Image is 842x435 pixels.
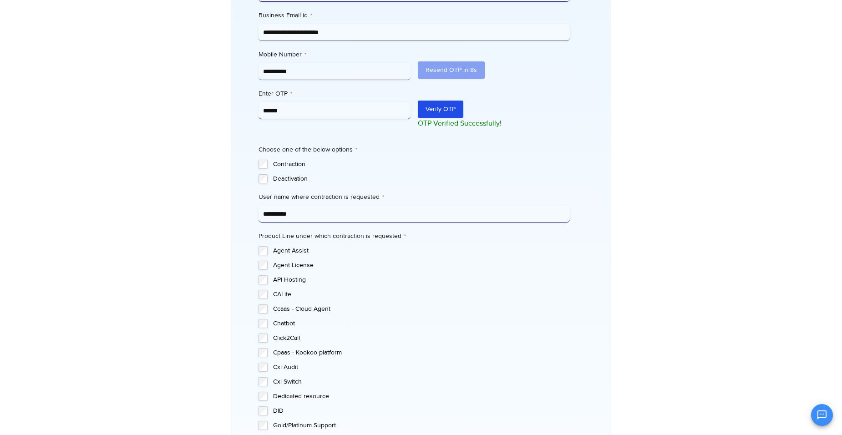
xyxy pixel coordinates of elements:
[273,304,569,314] label: Ccaas - Cloud Agent
[273,319,569,328] label: Chatbot
[273,261,569,270] label: Agent License
[259,145,357,154] legend: Choose one of the below options
[273,334,569,343] label: Click2Call
[273,363,569,372] label: Cxi Audit
[259,192,569,202] label: User name where contraction is requested
[273,421,569,430] label: Gold/Platinum Support
[273,392,569,401] label: Dedicated resource
[418,118,570,129] p: OTP Verified Successfully!
[273,406,569,415] label: DID
[273,246,569,255] label: Agent Assist
[418,101,463,118] button: Verify OTP
[418,61,485,79] button: Resend OTP in 8s
[259,89,411,98] label: Enter OTP
[273,377,569,386] label: Cxi Switch
[273,348,569,357] label: Cpaas - Kookoo platform
[259,232,406,241] legend: Product Line under which contraction is requested
[273,160,569,169] label: Contraction
[273,174,569,183] label: Deactivation
[259,50,411,59] label: Mobile Number
[273,275,569,284] label: API Hosting
[259,11,569,20] label: Business Email id
[811,404,833,426] button: Open chat
[273,290,569,299] label: CALite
